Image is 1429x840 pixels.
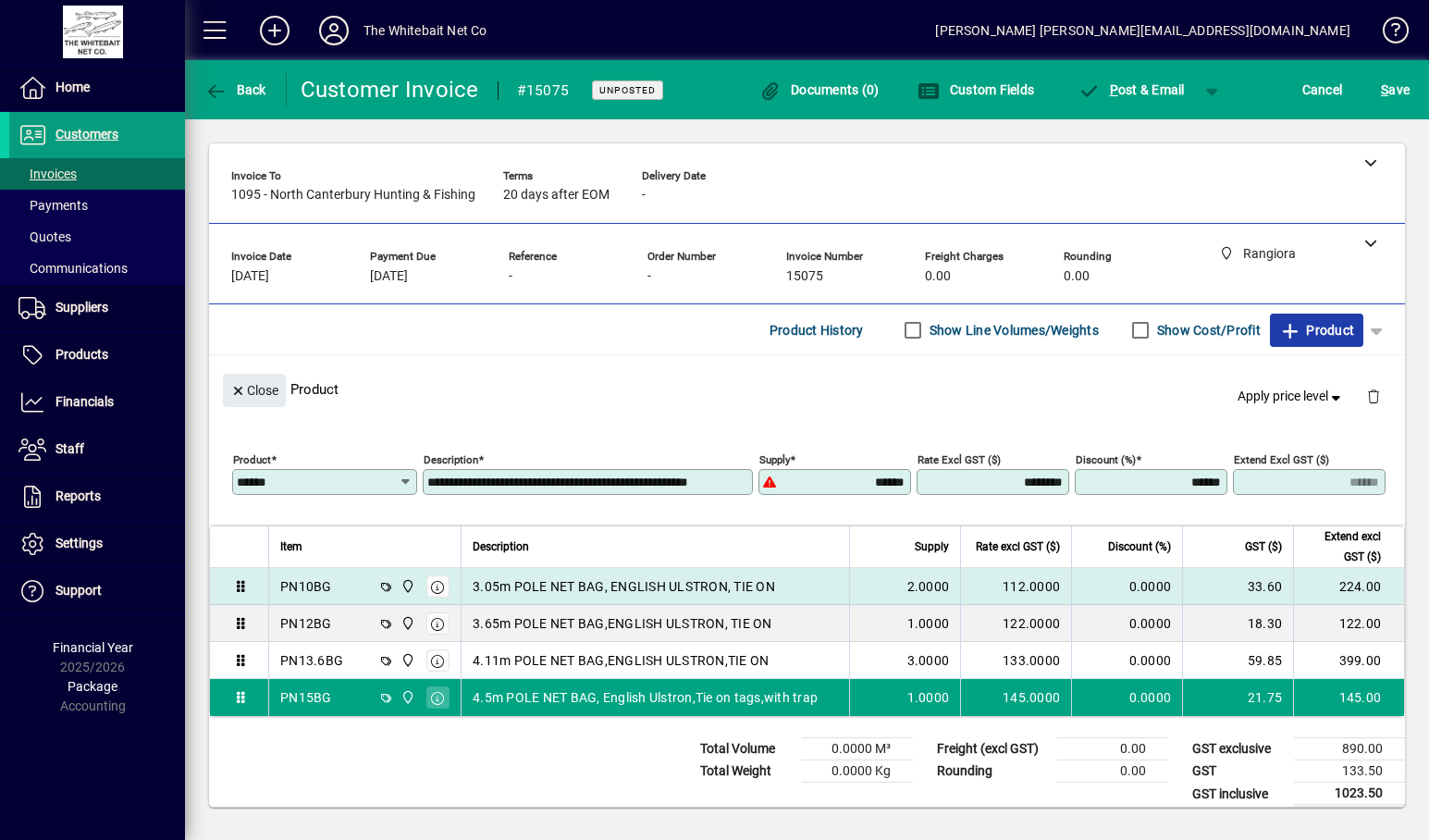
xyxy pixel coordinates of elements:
a: Suppliers [9,285,185,331]
td: 122.00 [1293,605,1404,642]
span: Rangiora [396,613,417,634]
mat-label: Extend excl GST ($) [1234,453,1329,466]
span: Staff [55,441,84,456]
td: 33.60 [1182,568,1293,605]
td: 0.0000 [1071,642,1182,679]
span: Item [280,537,302,557]
td: 145.00 [1293,679,1404,716]
app-page-header-button: Close [218,381,290,398]
td: 890.00 [1294,738,1405,760]
div: #15075 [517,76,570,105]
span: Product [1279,315,1354,345]
td: 0.0000 [1071,605,1182,642]
button: Cancel [1298,73,1348,106]
td: 1023.50 [1294,783,1405,806]
a: Staff [9,426,185,473]
div: PN13.6BG [280,651,343,670]
div: Product [209,355,1405,423]
span: GST ($) [1245,537,1282,557]
span: Discount (%) [1108,537,1171,557]
span: Financials [55,394,114,409]
span: Products [55,347,108,362]
td: 0.0000 Kg [802,760,913,783]
td: GST exclusive [1183,738,1294,760]
span: Reports [55,488,101,503]
td: Freight (excl GST) [928,738,1057,760]
td: Total Volume [691,738,802,760]
span: Rangiora [396,687,417,708]
span: Close [230,376,278,406]
app-page-header-button: Back [185,73,287,106]
button: Product [1270,314,1363,347]
span: Product History [770,315,864,345]
td: 59.85 [1182,642,1293,679]
span: - [642,188,646,203]
span: [DATE] [370,269,408,284]
a: Support [9,568,185,614]
span: Communications [18,261,128,276]
div: PN10BG [280,577,332,596]
div: 122.0000 [972,614,1060,633]
a: Quotes [9,221,185,253]
span: Custom Fields [918,82,1034,97]
div: 133.0000 [972,651,1060,670]
span: Description [473,537,529,557]
td: 0.0000 [1071,568,1182,605]
span: Rangiora [396,576,417,597]
td: 0.0000 [1071,679,1182,716]
button: Product History [762,314,871,347]
a: Payments [9,190,185,221]
span: Suppliers [55,300,108,315]
td: 18.30 [1182,605,1293,642]
button: Apply price level [1230,380,1352,414]
span: Customers [55,127,118,142]
mat-label: Rate excl GST ($) [918,453,1001,466]
div: PN15BG [280,688,332,707]
button: Documents (0) [755,73,884,106]
span: Supply [915,537,949,557]
span: Rate excl GST ($) [976,537,1060,557]
span: 3.05m POLE NET BAG, ENGLISH ULSTRON, TIE ON [473,577,775,596]
a: Communications [9,253,185,284]
button: Profile [304,14,363,47]
td: 0.00 [1057,760,1168,783]
span: 2.0000 [907,577,950,596]
a: Home [9,65,185,111]
td: GST inclusive [1183,783,1294,806]
div: Customer Invoice [301,75,479,105]
button: Post & Email [1068,73,1194,106]
span: ave [1381,75,1410,105]
span: Quotes [18,229,71,244]
td: Rounding [928,760,1057,783]
span: Package [68,679,117,694]
mat-label: Supply [759,453,790,466]
a: Invoices [9,158,185,190]
span: 1.0000 [907,688,950,707]
span: 0.00 [925,269,951,284]
span: Cancel [1302,75,1343,105]
span: 4.11m POLE NET BAG,ENGLISH ULSTRON,TIE ON [473,651,769,670]
button: Add [245,14,304,47]
span: - [647,269,651,284]
a: Financials [9,379,185,426]
mat-label: Description [424,453,478,466]
span: 15075 [786,269,823,284]
span: 1095 - North Canterbury Hunting & Fishing [231,188,475,203]
td: 133.50 [1294,760,1405,783]
mat-label: Discount (%) [1076,453,1136,466]
div: 145.0000 [972,688,1060,707]
app-page-header-button: Delete [1351,388,1396,404]
span: Extend excl GST ($) [1305,526,1381,567]
div: The Whitebait Net Co [363,16,487,45]
span: Financial Year [53,640,133,655]
span: Unposted [599,84,656,96]
a: Knowledge Base [1369,4,1406,64]
label: Show Cost/Profit [1153,321,1261,340]
span: Settings [55,536,103,550]
button: Delete [1351,374,1396,418]
span: - [509,269,512,284]
td: 21.75 [1182,679,1293,716]
span: ost & Email [1078,82,1185,97]
span: Rangiora [396,650,417,671]
span: Documents (0) [759,82,880,97]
